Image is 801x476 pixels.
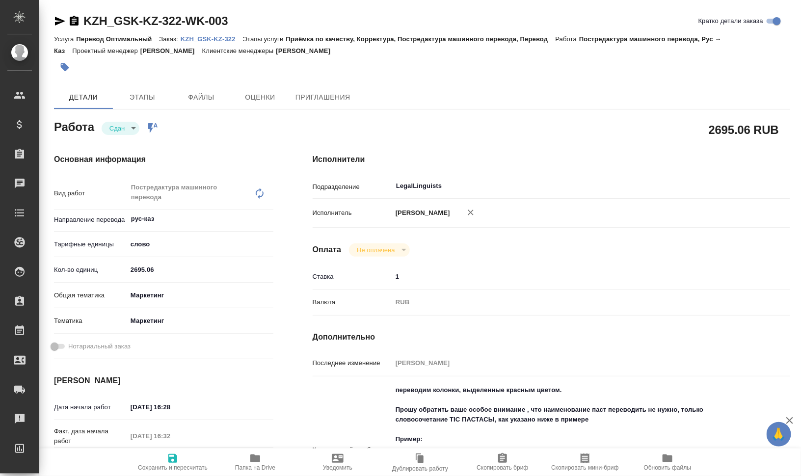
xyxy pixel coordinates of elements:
p: Факт. дата начала работ [54,426,127,446]
p: Кол-во единиц [54,265,127,275]
input: Пустое поле [392,356,750,370]
input: ✎ Введи что-нибудь [392,269,750,284]
button: Open [268,218,270,220]
button: Дублировать работу [379,449,461,476]
p: Клиентские менеджеры [202,47,276,54]
p: KZH_GSK-KZ-322 [181,35,243,43]
span: Приглашения [295,91,350,104]
button: 🙏 [767,422,791,447]
p: Тематика [54,316,127,326]
p: Валюта [313,297,392,307]
h4: Исполнители [313,154,790,165]
a: KZH_GSK-KZ-322-WK-003 [83,14,228,27]
span: Дублировать работу [392,465,448,472]
p: Комментарий к работе [313,445,392,455]
p: Ставка [313,272,392,282]
button: Уведомить [296,449,379,476]
input: ✎ Введи что-нибудь [127,263,273,277]
span: Уведомить [323,464,352,471]
p: Последнее изменение [313,358,392,368]
h4: Дополнительно [313,331,790,343]
button: Добавить тэг [54,56,76,78]
button: Сдан [107,124,128,132]
p: Вид работ [54,188,127,198]
span: Этапы [119,91,166,104]
button: Скопировать ссылку для ЯМессенджера [54,15,66,27]
p: Дата начала работ [54,402,127,412]
p: Работа [556,35,580,43]
h4: Оплата [313,244,342,256]
span: Скопировать бриф [477,464,528,471]
span: Скопировать мини-бриф [551,464,618,471]
h2: Работа [54,117,94,135]
p: Направление перевода [54,215,127,225]
div: слово [127,236,273,253]
p: Услуга [54,35,76,43]
p: Общая тематика [54,291,127,300]
p: [PERSON_NAME] [392,208,450,218]
span: Кратко детали заказа [698,16,763,26]
p: Перевод Оптимальный [76,35,159,43]
div: Сдан [102,122,139,135]
span: Файлы [178,91,225,104]
span: Оценки [237,91,284,104]
button: Удалить исполнителя [460,202,481,223]
a: KZH_GSK-KZ-322 [181,34,243,43]
div: RUB [392,294,750,311]
p: Подразделение [313,182,392,192]
button: Обновить файлы [626,449,709,476]
span: 🙏 [771,424,787,445]
div: Сдан [349,243,409,257]
span: Обновить файлы [644,464,692,471]
p: [PERSON_NAME] [140,47,202,54]
h2: 2695.06 RUB [709,121,779,138]
p: Проектный менеджер [72,47,140,54]
h4: [PERSON_NAME] [54,375,273,387]
button: Сохранить и пересчитать [132,449,214,476]
p: Заказ: [159,35,180,43]
input: ✎ Введи что-нибудь [127,400,213,414]
button: Не оплачена [354,246,398,254]
button: Скопировать мини-бриф [544,449,626,476]
p: Приёмка по качеству, Корректура, Постредактура машинного перевода, Перевод [286,35,555,43]
button: Скопировать ссылку [68,15,80,27]
span: Детали [60,91,107,104]
button: Open [745,185,747,187]
p: Исполнитель [313,208,392,218]
span: Нотариальный заказ [68,342,131,351]
input: Пустое поле [127,429,213,443]
p: Этапы услуги [243,35,286,43]
div: Маркетинг [127,287,273,304]
p: [PERSON_NAME] [276,47,338,54]
button: Папка на Drive [214,449,296,476]
p: Тарифные единицы [54,239,127,249]
button: Скопировать бриф [461,449,544,476]
span: Сохранить и пересчитать [138,464,208,471]
h4: Основная информация [54,154,273,165]
div: Маркетинг [127,313,273,329]
span: Папка на Drive [235,464,275,471]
